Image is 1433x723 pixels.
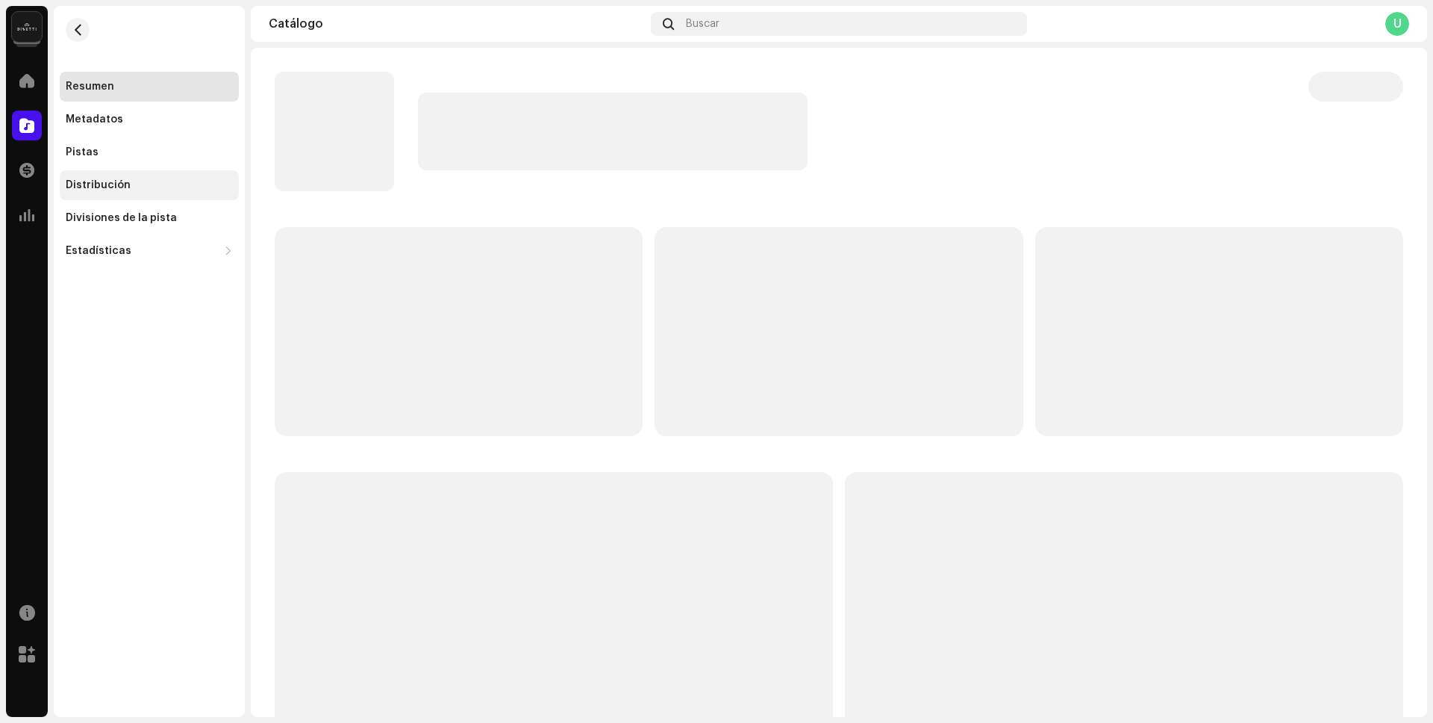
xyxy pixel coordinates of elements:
[66,114,123,125] div: Metadatos
[66,81,114,93] div: Resumen
[686,18,719,30] span: Buscar
[66,212,177,224] div: Divisiones de la pista
[60,137,239,167] re-m-nav-item: Pistas
[12,12,42,42] img: 02a7c2d3-3c89-4098-b12f-2ff2945c95ee
[269,18,645,30] div: Catálogo
[1385,12,1409,36] div: U
[66,245,131,257] div: Estadísticas
[60,170,239,200] re-m-nav-item: Distribución
[60,236,239,266] re-m-nav-dropdown: Estadísticas
[66,146,99,158] div: Pistas
[60,203,239,233] re-m-nav-item: Divisiones de la pista
[60,105,239,134] re-m-nav-item: Metadatos
[66,179,131,191] div: Distribución
[60,72,239,102] re-m-nav-item: Resumen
